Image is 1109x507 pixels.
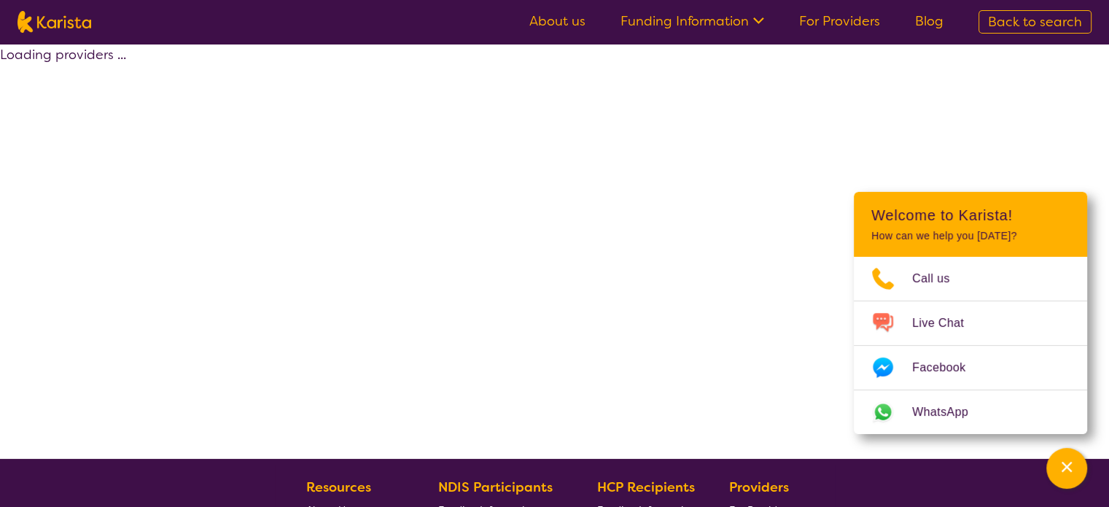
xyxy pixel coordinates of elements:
[854,390,1087,434] a: Web link opens in a new tab.
[912,312,981,334] span: Live Chat
[854,257,1087,434] ul: Choose channel
[912,357,983,379] span: Facebook
[915,12,943,30] a: Blog
[597,479,695,496] b: HCP Recipients
[306,479,371,496] b: Resources
[17,11,91,33] img: Karista logo
[988,13,1082,31] span: Back to search
[871,230,1070,242] p: How can we help you [DATE]?
[871,206,1070,224] h2: Welcome to Karista!
[438,479,553,496] b: NDIS Participants
[978,10,1092,34] a: Back to search
[799,12,880,30] a: For Providers
[912,268,968,290] span: Call us
[912,401,986,423] span: WhatsApp
[529,12,585,30] a: About us
[620,12,764,30] a: Funding Information
[854,192,1087,434] div: Channel Menu
[729,479,789,496] b: Providers
[1046,448,1087,489] button: Channel Menu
